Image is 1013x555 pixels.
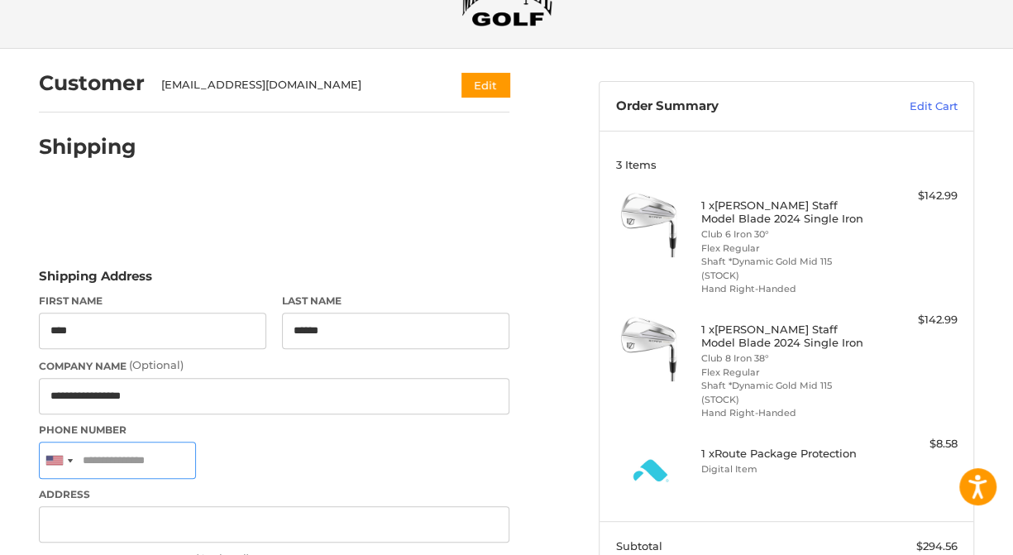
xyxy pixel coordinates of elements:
li: Hand Right-Handed [701,282,868,296]
li: Shaft *Dynamic Gold Mid 115 (STOCK) [701,255,868,282]
legend: Shipping Address [39,267,152,294]
li: Hand Right-Handed [701,406,868,420]
label: Phone Number [39,423,509,438]
h3: 3 Items [616,158,958,171]
a: Edit Cart [848,98,958,115]
label: Last Name [282,294,509,309]
h4: 1 x [PERSON_NAME] Staff Model Blade 2024 Single Iron [701,323,868,350]
li: Digital Item [701,462,868,476]
div: $8.58 [872,436,957,452]
li: Flex Regular [701,366,868,380]
li: Club 8 Iron 38° [701,352,868,366]
h2: Shipping [39,134,136,160]
label: Address [39,487,509,502]
h3: Order Summary [616,98,848,115]
button: Edit [461,73,509,97]
div: United States: +1 [40,443,78,478]
div: $142.99 [872,188,957,204]
h4: 1 x Route Package Protection [701,447,868,460]
div: $142.99 [872,312,957,328]
div: [EMAIL_ADDRESS][DOMAIN_NAME] [161,77,430,93]
li: Shaft *Dynamic Gold Mid 115 (STOCK) [701,379,868,406]
span: Subtotal [616,539,662,553]
h4: 1 x [PERSON_NAME] Staff Model Blade 2024 Single Iron [701,199,868,226]
label: First Name [39,294,266,309]
span: $294.56 [916,539,958,553]
li: Club 6 Iron 30° [701,227,868,242]
h2: Customer [39,70,145,96]
li: Flex Regular [701,242,868,256]
label: Company Name [39,357,509,374]
small: (Optional) [129,358,184,371]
